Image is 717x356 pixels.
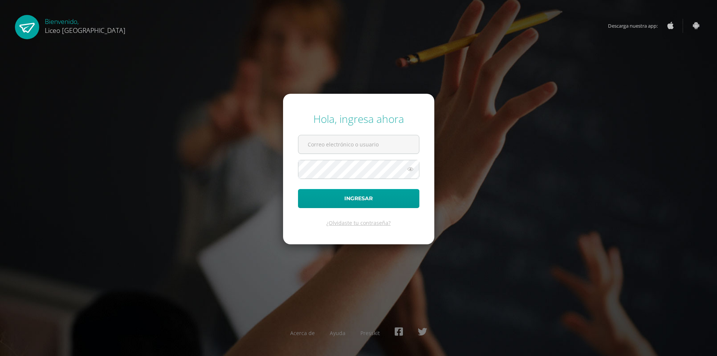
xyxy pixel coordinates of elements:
[298,135,419,154] input: Correo electrónico o usuario
[298,112,419,126] div: Hola, ingresa ahora
[45,26,125,35] span: Liceo [GEOGRAPHIC_DATA]
[330,329,345,337] a: Ayuda
[360,329,380,337] a: Presskit
[326,219,391,226] a: ¿Olvidaste tu contraseña?
[608,19,665,33] span: Descarga nuestra app:
[45,15,125,35] div: Bienvenido,
[290,329,315,337] a: Acerca de
[298,189,419,208] button: Ingresar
